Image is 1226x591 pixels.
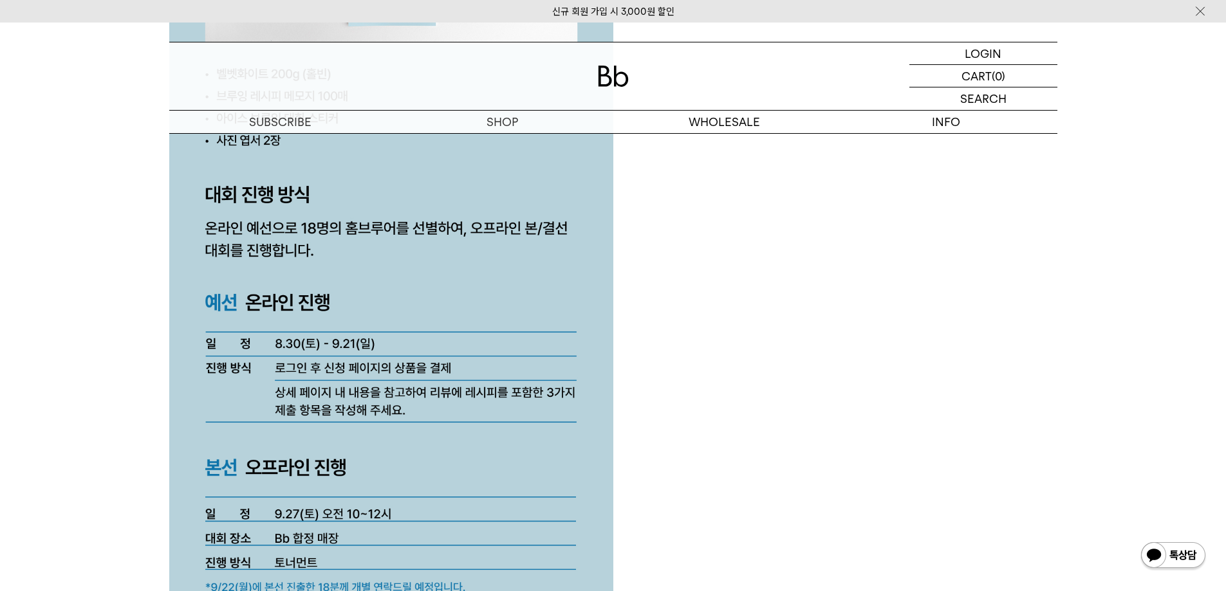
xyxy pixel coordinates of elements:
[909,65,1057,87] a: CART (0)
[909,42,1057,65] a: LOGIN
[391,111,613,133] a: SHOP
[169,111,391,133] a: SUBSCRIBE
[613,111,835,133] p: WHOLESALE
[965,42,1001,64] p: LOGIN
[835,111,1057,133] p: INFO
[1140,541,1207,572] img: 카카오톡 채널 1:1 채팅 버튼
[961,65,992,87] p: CART
[960,87,1007,110] p: SEARCH
[598,66,629,87] img: 로고
[992,65,1005,87] p: (0)
[552,6,674,17] a: 신규 회원 가입 시 3,000원 할인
